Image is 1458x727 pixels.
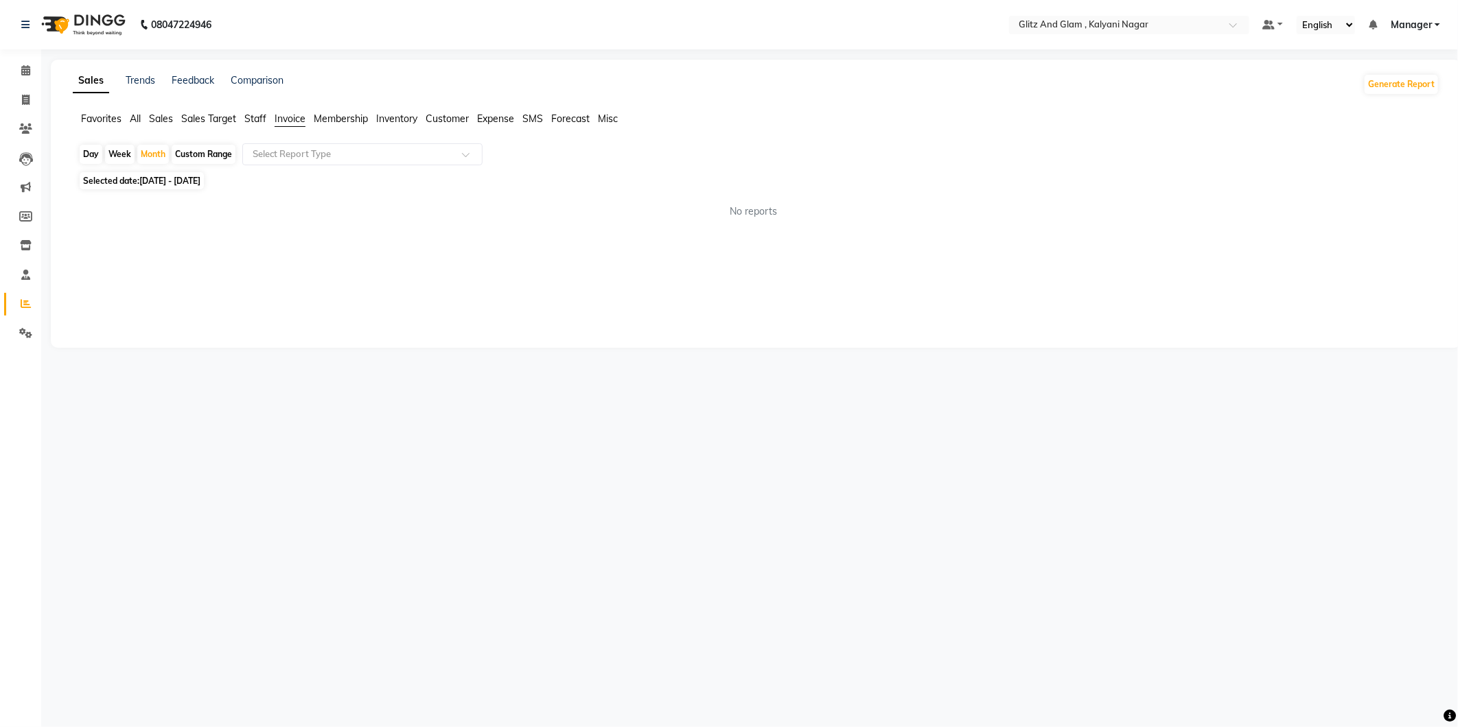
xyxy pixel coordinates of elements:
[244,112,266,125] span: Staff
[551,112,590,125] span: Forecast
[314,112,368,125] span: Membership
[730,204,777,219] span: No reports
[376,112,417,125] span: Inventory
[426,112,469,125] span: Customer
[137,145,169,164] div: Month
[35,5,129,44] img: logo
[275,112,305,125] span: Invoice
[151,5,211,44] b: 08047224946
[231,74,283,86] a: Comparison
[172,74,214,86] a: Feedback
[80,145,102,164] div: Day
[522,112,543,125] span: SMS
[172,145,235,164] div: Custom Range
[1365,75,1438,94] button: Generate Report
[73,69,109,93] a: Sales
[149,112,173,125] span: Sales
[181,112,236,125] span: Sales Target
[81,112,121,125] span: Favorites
[130,112,141,125] span: All
[1391,18,1432,32] span: Manager
[139,176,200,186] span: [DATE] - [DATE]
[126,74,155,86] a: Trends
[105,145,135,164] div: Week
[80,172,204,189] span: Selected date:
[598,112,618,125] span: Misc
[477,112,514,125] span: Expense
